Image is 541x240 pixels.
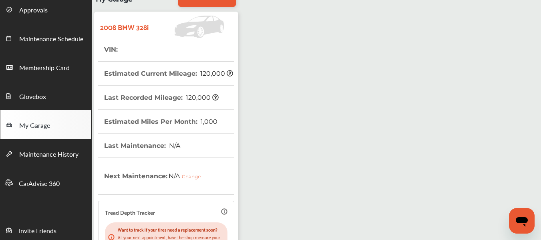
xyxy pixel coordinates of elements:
a: Maintenance History [0,139,91,168]
span: Approvals [19,5,48,16]
div: Change [182,173,205,179]
a: My Garage [0,110,91,139]
th: VIN : [104,38,119,61]
th: Estimated Miles Per Month : [104,110,217,133]
span: 120,000 [185,94,219,101]
th: Last Maintenance : [104,134,180,157]
img: Vehicle [149,16,228,38]
strong: 2008 BMW 328i [100,20,149,33]
span: 1,000 [199,118,217,125]
a: Maintenance Schedule [0,24,91,52]
th: Last Recorded Mileage : [104,86,219,109]
th: Next Maintenance : [104,158,207,194]
span: Maintenance History [19,149,78,160]
span: N/A [167,166,207,186]
iframe: Button to launch messaging window [509,208,535,234]
span: Membership Card [19,63,70,73]
span: Maintenance Schedule [19,34,83,44]
span: 120,000 [199,70,233,77]
a: Glovebox [0,81,91,110]
p: Want to track if your tires need a replacement soon? [118,226,224,233]
span: CarAdvise 360 [19,179,60,189]
p: Tread Depth Tracker [105,208,155,217]
span: N/A [168,142,180,149]
span: My Garage [19,121,50,131]
span: Invite Friends [19,226,56,236]
a: Membership Card [0,52,91,81]
th: Estimated Current Mileage : [104,62,233,85]
span: Glovebox [19,92,46,102]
